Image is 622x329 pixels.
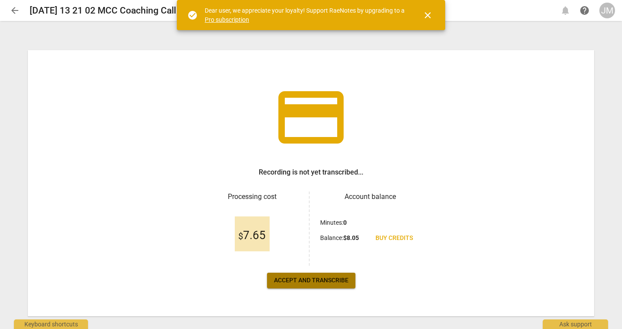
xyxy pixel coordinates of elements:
[320,192,420,202] h3: Account balance
[274,276,348,285] span: Accept and transcribe
[205,6,407,24] div: Dear user, we appreciate your loyalty! Support RaeNotes by upgrading to a
[267,273,355,288] button: Accept and transcribe
[543,319,608,329] div: Ask support
[14,319,88,329] div: Keyboard shortcuts
[577,3,592,18] a: Help
[10,5,20,16] span: arrow_back
[599,3,615,18] button: JM
[375,234,413,243] span: Buy credits
[259,167,363,178] h3: Recording is not yet transcribed...
[343,234,359,241] b: $ 8.05
[238,231,243,241] span: $
[368,230,420,246] a: Buy credits
[423,10,433,21] span: close
[238,229,266,242] span: 7.65
[417,5,438,26] button: Close
[30,5,248,16] h2: [DATE] 13 21 02 MCC Coaching Call [PERSON_NAME]
[187,10,198,21] span: check_circle
[579,5,590,16] span: help
[320,218,347,227] p: Minutes :
[343,219,347,226] b: 0
[205,16,249,23] a: Pro subscription
[272,78,350,157] span: credit_card
[202,192,302,202] h3: Processing cost
[320,233,359,243] p: Balance :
